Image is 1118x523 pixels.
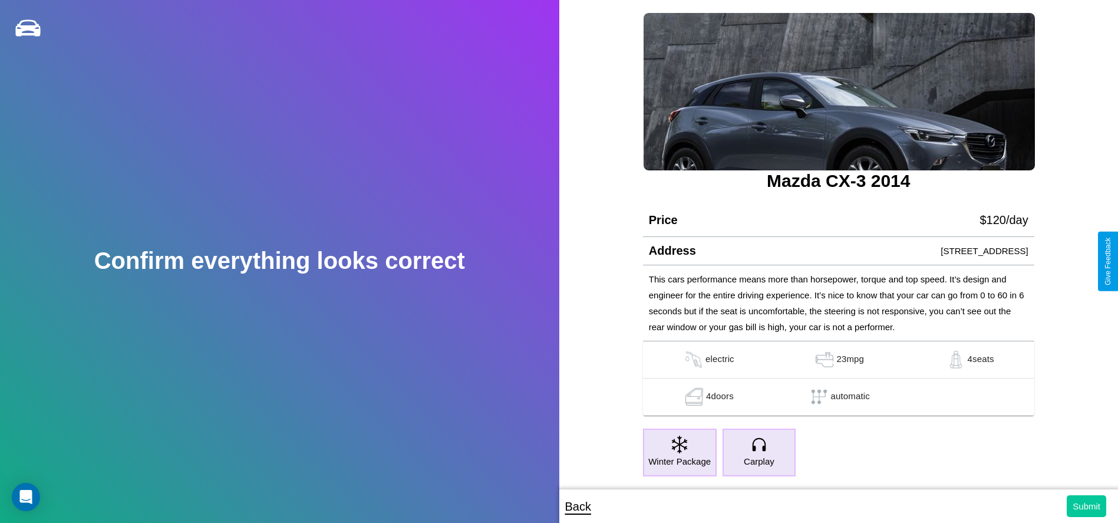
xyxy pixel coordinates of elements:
p: [STREET_ADDRESS] [941,243,1028,259]
img: gas [682,388,706,406]
div: Open Intercom Messenger [12,483,40,511]
p: 23 mpg [836,351,864,369]
h2: Confirm everything looks correct [94,248,465,274]
p: 4 doors [706,388,734,406]
img: gas [944,351,968,369]
img: gas [682,351,705,369]
table: simple table [643,341,1034,416]
p: This cars performance means more than horsepower, torque and top speed. It’s design and engineer ... [649,271,1028,335]
h4: Price [649,213,678,227]
h4: Address [649,244,696,258]
img: gas [813,351,836,369]
div: Give Feedback [1104,238,1112,285]
p: 4 seats [968,351,994,369]
p: Back [565,496,591,517]
p: electric [705,351,734,369]
p: Winter Package [648,453,711,469]
p: automatic [831,388,870,406]
button: Submit [1067,495,1106,517]
h3: Mazda CX-3 2014 [643,171,1034,191]
p: $ 120 /day [980,209,1028,231]
p: Carplay [744,453,774,469]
